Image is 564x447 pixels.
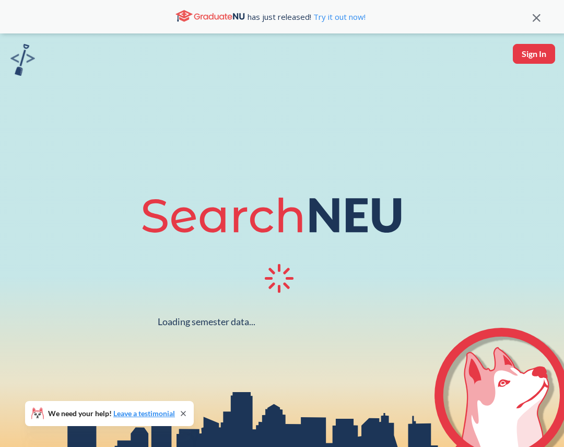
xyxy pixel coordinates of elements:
[248,11,366,22] span: has just released!
[311,12,366,22] a: Try it out now!
[10,44,35,79] a: sandbox logo
[158,316,255,328] div: Loading semester data...
[113,409,175,418] a: Leave a testimonial
[10,44,35,76] img: sandbox logo
[48,410,175,417] span: We need your help!
[513,44,555,64] button: Sign In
